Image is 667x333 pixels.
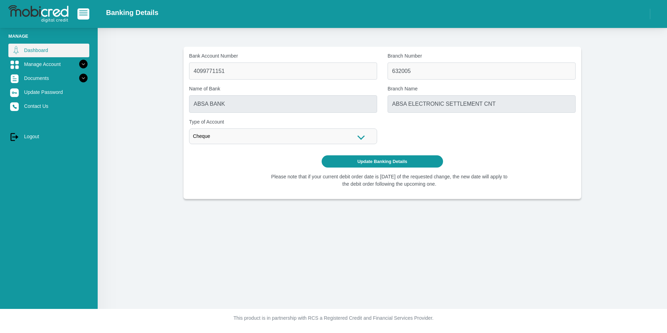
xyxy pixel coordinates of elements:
[322,155,443,168] button: Update Banking Details
[8,33,89,39] li: Manage
[189,128,377,144] div: Cheque
[8,44,89,57] a: Dashboard
[189,62,377,80] input: Bank Account Number
[8,86,89,99] a: Update Password
[8,72,89,85] a: Documents
[388,62,576,80] input: Branch Number
[8,99,89,113] a: Contact Us
[189,95,377,112] input: Name of Bank
[189,118,377,126] label: Type of Account
[8,5,68,23] img: logo-mobicred.svg
[388,95,576,112] input: Branch Name
[189,52,377,60] label: Bank Account Number
[388,85,576,92] label: Branch Name
[8,58,89,71] a: Manage Account
[269,173,510,188] li: Please note that if your current debit order date is [DATE] of the requested change, the new date...
[388,52,576,60] label: Branch Number
[8,130,89,143] a: Logout
[140,314,527,322] p: This product is in partnership with RCS a Registered Credit and Financial Services Provider.
[189,85,377,92] label: Name of Bank
[106,8,158,17] h2: Banking Details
